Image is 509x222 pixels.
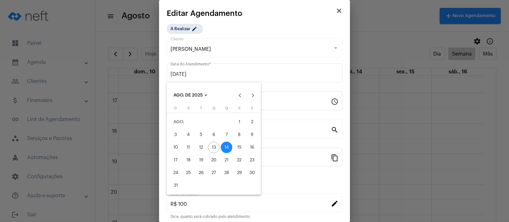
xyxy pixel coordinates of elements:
[182,128,195,141] button: 4 de agosto de 2025
[207,166,220,179] button: 27 de agosto de 2025
[195,154,207,166] button: 19 de agosto de 2025
[208,167,220,178] div: 27
[170,180,181,191] div: 31
[234,167,245,178] div: 29
[220,141,233,154] button: 14 de agosto de 2025
[183,129,194,140] div: 4
[234,142,245,153] div: 15
[182,141,195,154] button: 11 de agosto de 2025
[195,167,207,178] div: 26
[246,142,258,153] div: 16
[246,116,258,128] div: 2
[169,116,233,128] td: AGO.
[251,106,253,110] span: S
[221,154,232,166] div: 21
[233,154,246,166] button: 22 de agosto de 2025
[213,106,215,110] span: Q
[233,128,246,141] button: 8 de agosto de 2025
[169,141,182,154] button: 10 de agosto de 2025
[195,141,207,154] button: 12 de agosto de 2025
[238,106,241,110] span: S
[200,106,202,110] span: T
[195,166,207,179] button: 26 de agosto de 2025
[170,129,181,140] div: 3
[174,106,177,110] span: D
[246,154,258,166] div: 23
[246,166,258,179] button: 30 de agosto de 2025
[220,166,233,179] button: 28 de agosto de 2025
[246,141,258,154] button: 16 de agosto de 2025
[233,116,246,128] button: 1 de agosto de 2025
[233,141,246,154] button: 15 de agosto de 2025
[169,154,182,166] button: 17 de agosto de 2025
[207,154,220,166] button: 20 de agosto de 2025
[169,166,182,179] button: 24 de agosto de 2025
[182,154,195,166] button: 18 de agosto de 2025
[183,167,194,178] div: 25
[182,166,195,179] button: 25 de agosto de 2025
[246,129,258,140] div: 9
[246,116,258,128] button: 2 de agosto de 2025
[195,154,207,166] div: 19
[195,128,207,141] button: 5 de agosto de 2025
[207,141,220,154] button: 13 de agosto de 2025
[168,89,213,102] button: Choose month and year
[234,116,245,128] div: 1
[208,154,220,166] div: 20
[183,154,194,166] div: 18
[195,142,207,153] div: 12
[234,89,247,102] button: Previous month
[221,167,232,178] div: 28
[220,154,233,166] button: 21 de agosto de 2025
[220,128,233,141] button: 7 de agosto de 2025
[170,142,181,153] div: 10
[208,142,220,153] div: 13
[221,129,232,140] div: 7
[221,142,232,153] div: 14
[234,154,245,166] div: 22
[183,142,194,153] div: 11
[246,128,258,141] button: 9 de agosto de 2025
[246,167,258,178] div: 30
[247,89,259,102] button: Next month
[170,154,181,166] div: 17
[233,166,246,179] button: 29 de agosto de 2025
[169,179,182,192] button: 31 de agosto de 2025
[207,128,220,141] button: 6 de agosto de 2025
[246,154,258,166] button: 23 de agosto de 2025
[225,106,228,110] span: Q
[208,129,220,140] div: 6
[234,129,245,140] div: 8
[173,93,203,98] span: AGO. DE 2025
[195,129,207,140] div: 5
[170,167,181,178] div: 24
[187,106,190,110] span: S
[169,128,182,141] button: 3 de agosto de 2025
